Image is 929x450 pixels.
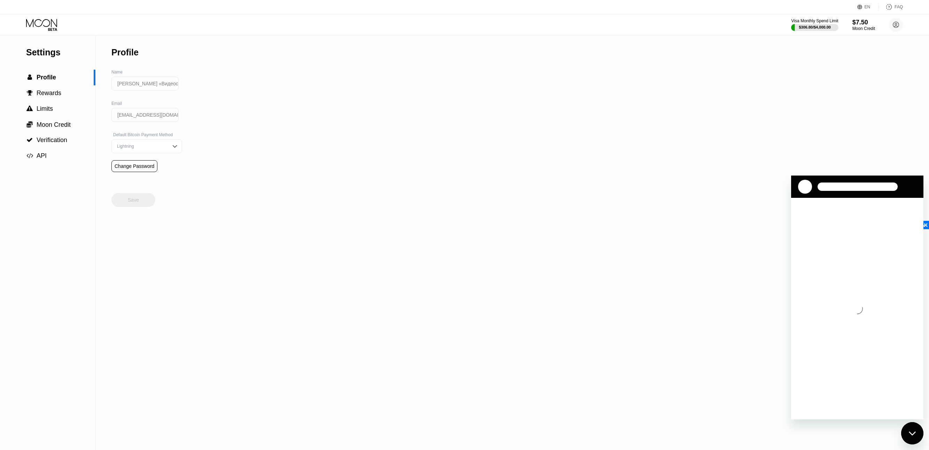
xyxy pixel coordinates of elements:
[26,106,33,112] span: 
[799,25,831,29] div: $306.80 / $4,000.00
[852,19,875,31] div: $7.50Moon Credit
[895,5,903,9] div: FAQ
[37,152,47,159] span: API
[901,422,923,444] iframe: Кнопка запуска окна обмена сообщениями
[115,163,154,169] div: Change Password
[26,121,33,128] span: 
[791,176,923,419] iframe: Окно обмена сообщениями
[27,90,33,96] span: 
[791,18,838,23] div: Visa Monthly Spend Limit
[115,144,168,149] div: Lightning
[26,137,33,143] span: 
[111,160,157,172] div: Change Password
[879,3,903,10] div: FAQ
[26,153,33,159] span: 
[791,18,838,31] div: Visa Monthly Spend Limit$306.80/$4,000.00
[111,47,139,57] div: Profile
[857,3,879,10] div: EN
[37,74,56,81] span: Profile
[37,90,61,96] span: Rewards
[37,105,53,112] span: Limits
[26,90,33,96] div: 
[26,47,95,57] div: Settings
[37,121,71,128] span: Moon Credit
[852,26,875,31] div: Moon Credit
[111,70,182,75] div: Name
[111,132,182,137] div: Default Bitcoin Payment Method
[111,101,182,106] div: Email
[865,5,871,9] div: EN
[852,19,875,26] div: $7.50
[28,74,32,80] span: 
[37,137,67,143] span: Verification
[26,74,33,80] div: 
